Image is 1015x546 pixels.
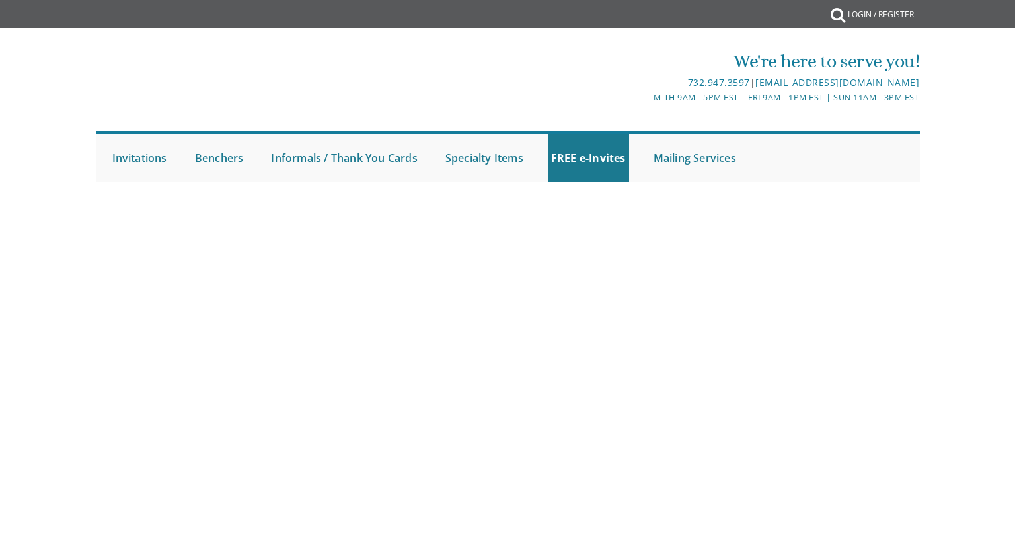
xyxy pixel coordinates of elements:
a: Specialty Items [442,134,527,182]
a: Invitations [109,134,170,182]
a: Benchers [192,134,247,182]
div: M-Th 9am - 5pm EST | Fri 9am - 1pm EST | Sun 11am - 3pm EST [371,91,919,104]
a: 732.947.3597 [688,76,750,89]
a: FREE e-Invites [548,134,629,182]
div: | [371,75,919,91]
div: We're here to serve you! [371,48,919,75]
a: Mailing Services [650,134,739,182]
a: Informals / Thank You Cards [268,134,420,182]
a: [EMAIL_ADDRESS][DOMAIN_NAME] [755,76,919,89]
